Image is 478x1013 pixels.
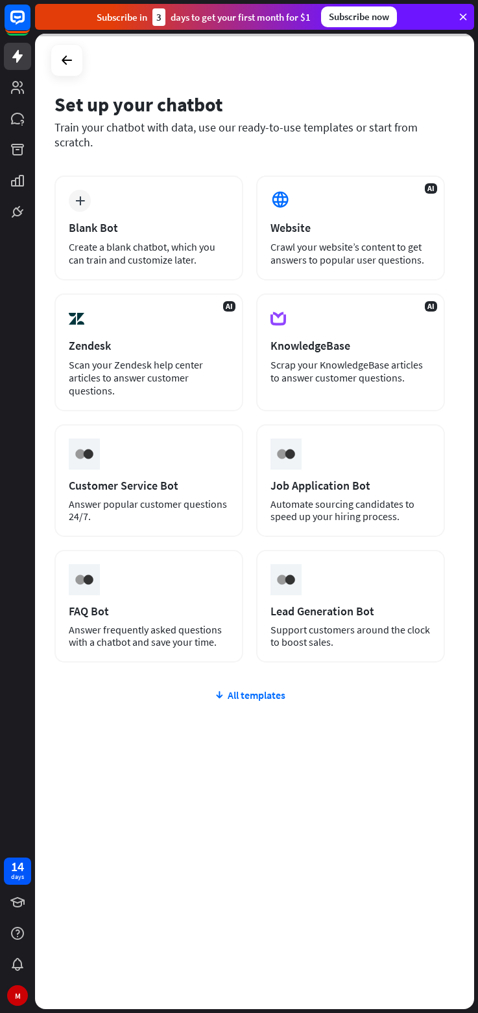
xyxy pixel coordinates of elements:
[321,6,397,27] div: Subscribe now
[7,985,28,1006] div: M
[152,8,165,26] div: 3
[11,861,24,872] div: 14
[11,872,24,882] div: days
[4,858,31,885] a: 14 days
[97,8,311,26] div: Subscribe in days to get your first month for $1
